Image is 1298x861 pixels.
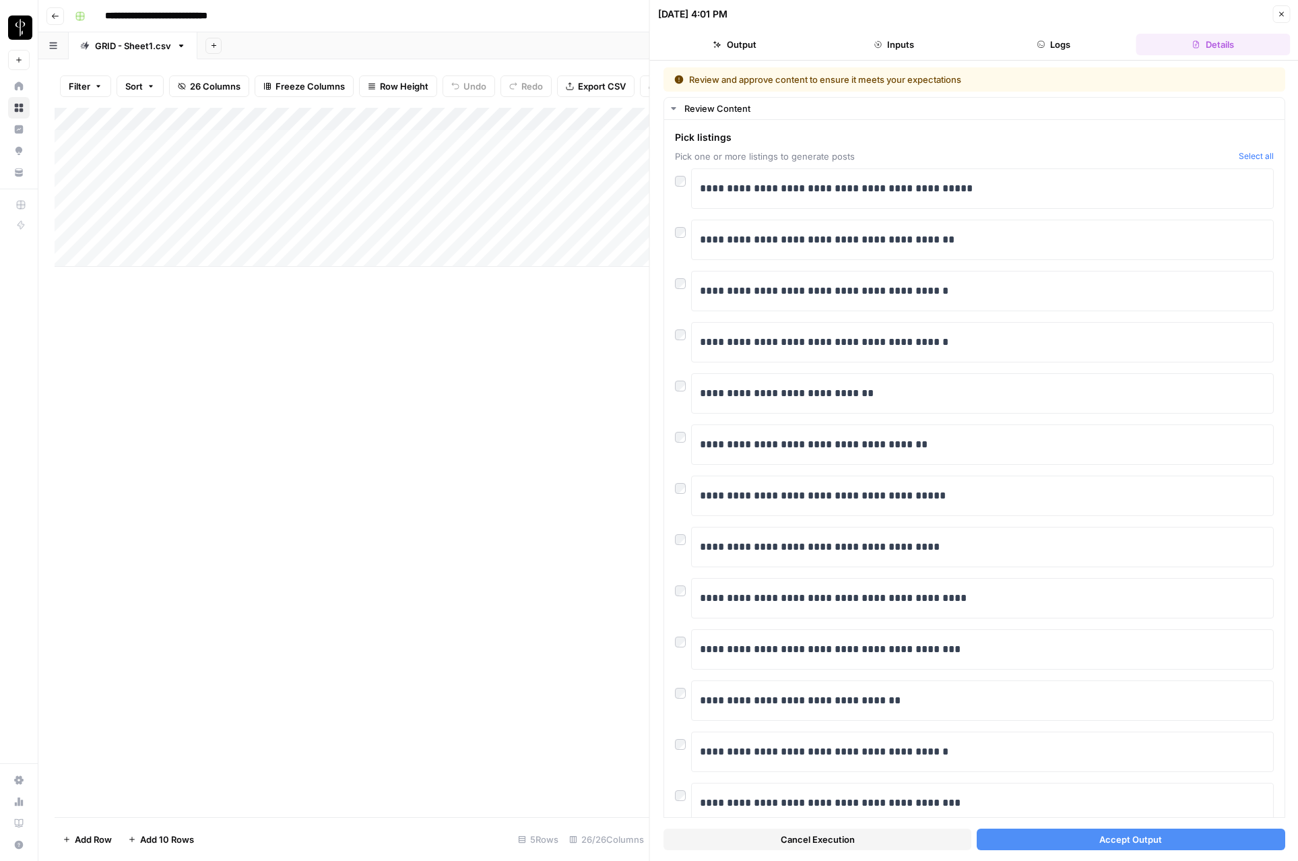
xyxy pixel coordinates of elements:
div: Review and approve content to ensure it meets your expectations [674,73,1117,86]
button: Export CSV [557,75,635,97]
button: 26 Columns [169,75,249,97]
button: Select all [1238,150,1273,163]
div: 26/26 Columns [564,829,649,850]
button: Inputs [817,34,971,55]
span: Pick one or more listings to generate posts [675,150,1233,163]
a: Insights [8,119,30,140]
button: Output [658,34,812,55]
span: Cancel Execution [780,833,854,846]
button: Add 10 Rows [120,829,202,850]
button: Row Height [359,75,437,97]
button: Review Content [664,98,1285,119]
button: Cancel Execution [663,829,971,850]
span: 26 Columns [190,79,240,93]
span: Row Height [380,79,428,93]
button: Details [1136,34,1290,55]
a: Browse [8,97,30,119]
img: LP Production Workloads Logo [8,15,32,40]
a: Opportunities [8,140,30,162]
div: GRID - Sheet1.csv [95,39,171,53]
a: GRID - Sheet1.csv [69,32,197,59]
a: Home [8,75,30,97]
button: Workspace: LP Production Workloads [8,11,30,44]
a: Your Data [8,162,30,183]
span: Pick listings [675,131,1233,144]
span: Add 10 Rows [140,833,194,846]
span: Freeze Columns [275,79,345,93]
span: Undo [463,79,486,93]
a: Learning Hub [8,812,30,834]
span: Add Row [75,833,112,846]
button: Filter [60,75,111,97]
button: Sort [117,75,164,97]
div: [DATE] 4:01 PM [658,7,727,21]
span: Export CSV [578,79,626,93]
button: Help + Support [8,834,30,856]
button: Redo [500,75,552,97]
span: Filter [69,79,90,93]
span: Accept Output [1099,833,1162,846]
a: Usage [8,791,30,812]
a: Settings [8,769,30,791]
span: Redo [521,79,543,93]
button: Logs [977,34,1131,55]
div: Review Content [684,102,1276,115]
button: Accept Output [977,829,1285,850]
div: Review Content [664,120,1285,834]
button: Add Row [55,829,120,850]
button: Undo [443,75,495,97]
span: Sort [125,79,143,93]
div: 5 Rows [513,829,564,850]
button: Freeze Columns [255,75,354,97]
